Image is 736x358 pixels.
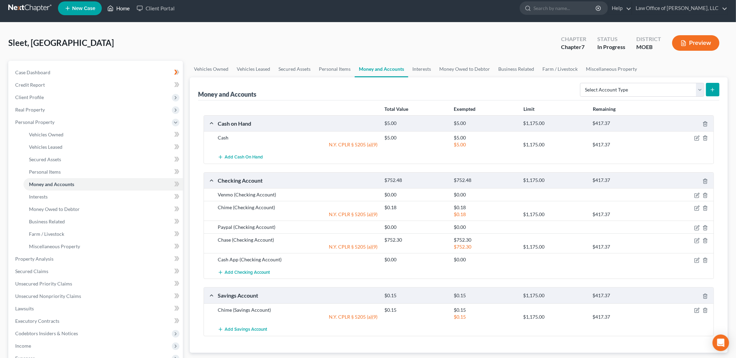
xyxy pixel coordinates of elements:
[589,313,659,320] div: $417.37
[381,307,450,313] div: $0.15
[435,61,494,77] a: Money Owed to Debtor
[384,106,408,112] strong: Total Value
[597,35,625,43] div: Status
[381,204,450,211] div: $0.18
[15,82,45,88] span: Credit Report
[538,61,582,77] a: Farm / Livestock
[15,268,48,274] span: Secured Claims
[450,191,520,198] div: $0.00
[10,290,183,302] a: Unsecured Nonpriority Claims
[10,66,183,79] a: Case Dashboard
[23,191,183,203] a: Interests
[23,228,183,240] a: Farm / Livestock
[450,292,520,299] div: $0.15
[225,155,263,160] span: Add Cash on Hand
[214,211,381,218] div: N.Y. CPLR § 5205 (a)(9)
[450,120,520,127] div: $5.00
[381,292,450,299] div: $0.15
[589,243,659,250] div: $417.37
[450,243,520,250] div: $752.30
[597,43,625,51] div: In Progress
[29,231,64,237] span: Farm / Livestock
[214,204,381,211] div: Chime (Checking Account)
[23,128,183,141] a: Vehicles Owned
[198,90,256,98] div: Money and Accounts
[713,335,729,351] div: Open Intercom Messenger
[450,141,520,148] div: $5.00
[15,256,53,262] span: Property Analysis
[589,177,659,184] div: $417.37
[29,169,61,175] span: Personal Items
[218,151,263,164] button: Add Cash on Hand
[23,203,183,215] a: Money Owed to Debtor
[450,307,520,313] div: $0.15
[533,2,597,14] input: Search by name...
[23,166,183,178] a: Personal Items
[381,134,450,141] div: $5.00
[190,61,233,77] a: Vehicles Owned
[214,120,381,127] div: Cash on Hand
[15,281,72,287] span: Unsecured Priority Claims
[315,61,355,77] a: Personal Items
[23,178,183,191] a: Money and Accounts
[450,211,520,218] div: $0.18
[450,134,520,141] div: $5.00
[381,224,450,231] div: $0.00
[10,265,183,278] a: Secured Claims
[23,240,183,253] a: Miscellaneous Property
[15,343,31,349] span: Income
[589,120,659,127] div: $417.37
[29,156,61,162] span: Secured Assets
[520,177,589,184] div: $1,175.00
[450,313,520,320] div: $0.15
[450,256,520,263] div: $0.00
[381,120,450,127] div: $5.00
[214,177,381,184] div: Checking Account
[225,270,270,275] span: Add Checking Account
[450,204,520,211] div: $0.18
[454,106,475,112] strong: Exempted
[520,292,589,299] div: $1,175.00
[218,323,267,336] button: Add Savings Account
[214,191,381,198] div: Venmo (Checking Account)
[218,266,270,279] button: Add Checking Account
[15,306,34,311] span: Lawsuits
[494,61,538,77] a: Business Related
[214,236,381,243] div: Chase (Checking Account)
[589,292,659,299] div: $417.37
[381,256,450,263] div: $0.00
[214,292,381,299] div: Savings Account
[608,2,631,14] a: Help
[450,236,520,243] div: $752.30
[381,236,450,243] div: $752.30
[29,181,74,187] span: Money and Accounts
[520,211,589,218] div: $1,175.00
[381,177,450,184] div: $752.48
[636,43,661,51] div: MOEB
[29,144,62,150] span: Vehicles Leased
[29,206,80,212] span: Money Owed to Debtor
[104,2,133,14] a: Home
[274,61,315,77] a: Secured Assets
[408,61,435,77] a: Interests
[214,313,381,320] div: N.Y. CPLR § 5205 (a)(9)
[15,119,55,125] span: Personal Property
[520,313,589,320] div: $1,175.00
[133,2,178,14] a: Client Portal
[450,224,520,231] div: $0.00
[214,134,381,141] div: Cash
[10,315,183,327] a: Executory Contracts
[15,330,78,336] span: Codebtors Insiders & Notices
[636,35,661,43] div: District
[29,132,63,137] span: Vehicles Owned
[561,35,586,43] div: Chapter
[593,106,616,112] strong: Remaining
[10,302,183,315] a: Lawsuits
[23,215,183,228] a: Business Related
[23,141,183,153] a: Vehicles Leased
[214,224,381,231] div: Paypal (Checking Account)
[72,6,95,11] span: New Case
[15,107,45,113] span: Real Property
[214,256,381,263] div: Cash App (Checking Account)
[355,61,408,77] a: Money and Accounts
